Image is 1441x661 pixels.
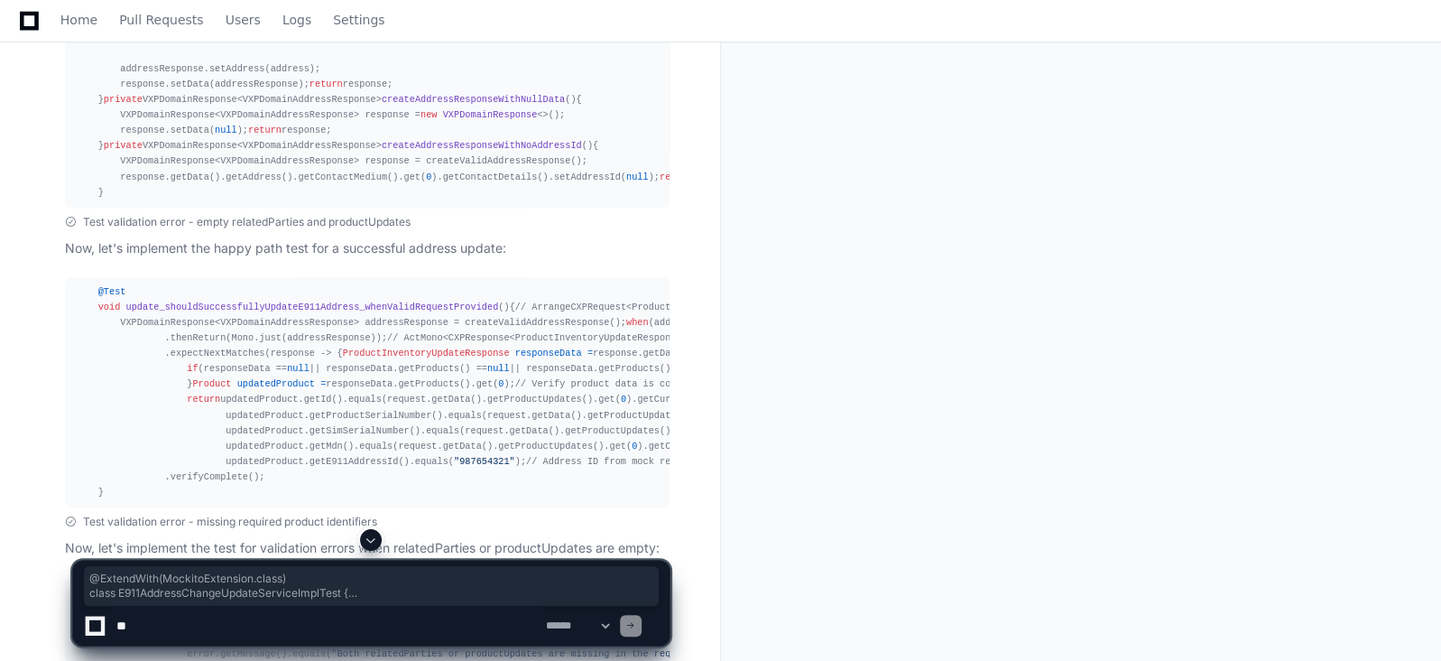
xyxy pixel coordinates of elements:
[498,302,509,312] span: ()
[626,317,649,328] span: when
[282,14,311,25] span: Logs
[498,378,503,389] span: 0
[125,302,498,312] span: update_shouldSuccessfullyUpdateE911Address_whenValidRequestProvided
[248,125,282,135] span: return
[660,172,693,182] span: return
[187,394,220,405] span: return
[582,140,593,151] span: ()
[104,94,143,105] span: private
[632,441,637,452] span: 0
[65,238,670,259] p: Now, let's implement the happy path test for a successful address update:
[621,394,626,405] span: 0
[104,140,143,151] span: private
[487,363,510,374] span: null
[83,515,377,529] span: Test validation error - missing required product identifiers
[443,109,538,120] span: VXPDomainResponse
[320,378,326,389] span: =
[98,286,126,297] span: @Test
[515,378,765,389] span: // Verify product data is correctly populated
[119,14,203,25] span: Pull Requests
[187,363,198,374] span: if
[98,302,121,312] span: void
[333,14,384,25] span: Settings
[515,348,582,358] span: responseData
[382,140,582,151] span: createAddressResponseWithNoAddressId
[215,125,237,135] span: null
[226,14,261,25] span: Users
[89,572,653,600] span: @ExtendWith(MockitoExtension.class) class E911AddressChangeUpdateServiceImplTest { @Mock private ...
[309,79,343,89] span: return
[76,284,659,501] div: { CXPRequest<ProductInventoryRequest> request = createValidRequest(); VXPDomainResponse<VXPDomain...
[343,348,510,358] span: ProductInventoryUpdateResponse
[387,332,420,343] span: // Act
[287,363,309,374] span: null
[626,172,649,182] span: null
[83,215,411,229] span: Test validation error - empty relatedParties and productUpdates
[515,302,571,312] span: // Arrange
[420,109,437,120] span: new
[237,378,315,389] span: updatedProduct
[526,456,704,467] span: // Address ID from mock response
[426,172,431,182] span: 0
[587,348,593,358] span: =
[454,456,515,467] span: "987654321"
[382,94,565,105] span: createAddressResponseWithNullData
[192,378,231,389] span: Product
[565,94,576,105] span: ()
[60,14,97,25] span: Home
